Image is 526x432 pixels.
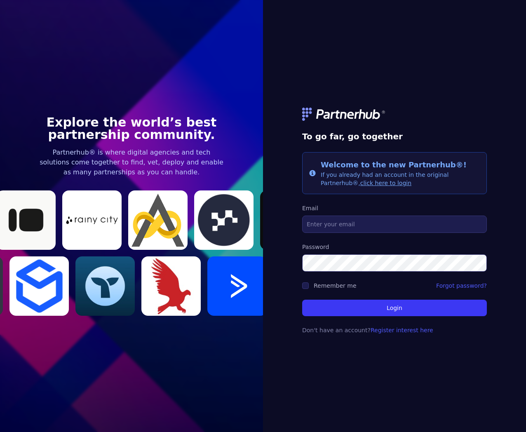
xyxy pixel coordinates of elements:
p: Don't have an account? [302,326,487,334]
a: Register interest here [371,327,433,333]
label: Email [302,204,487,212]
button: Login [302,300,487,316]
label: Remember me [314,282,357,289]
a: Forgot password? [436,282,487,290]
div: If you already had an account in the original Partnerhub®, [321,159,480,187]
img: logo [302,108,386,121]
h1: Explore the world’s best partnership community. [39,116,224,141]
a: click here to login [360,180,411,186]
span: Welcome to the new Partnerhub®! [321,160,467,169]
h1: To go far, go together [302,131,487,142]
label: Password [302,243,487,251]
p: Partnerhub® is where digital agencies and tech solutions come together to find, vet, deploy and e... [39,148,224,177]
input: Enter your email [302,216,487,233]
